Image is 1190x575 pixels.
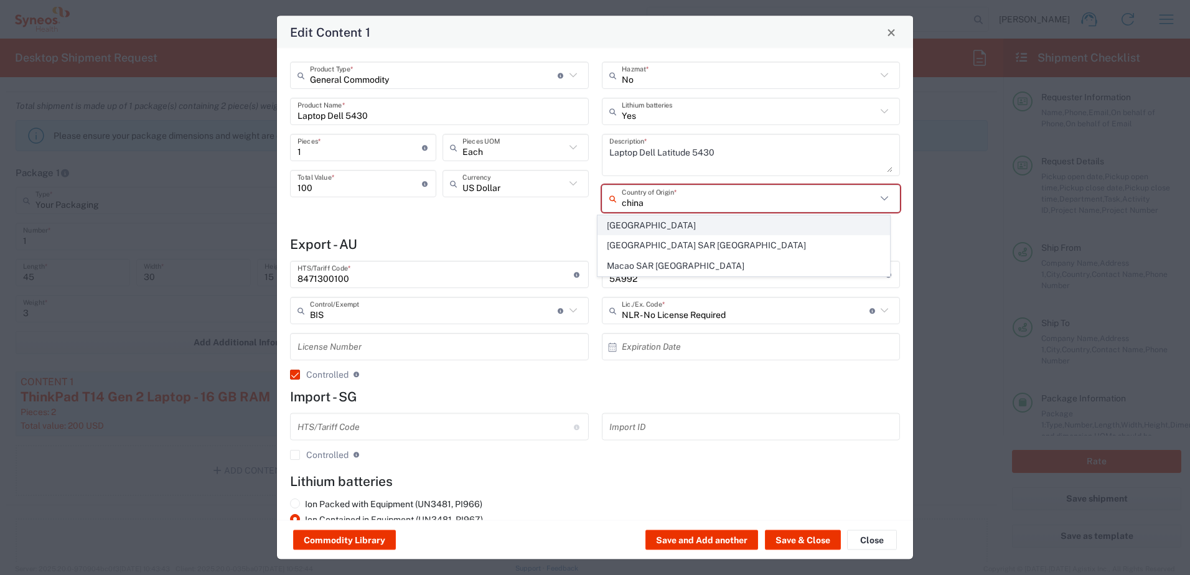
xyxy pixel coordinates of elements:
h4: Lithium batteries [290,474,900,489]
h4: Edit Content 1 [290,23,370,41]
label: Controlled [290,370,349,380]
label: Ion Packed with Equipment (UN3481, PI966) [290,498,482,509]
span: [GEOGRAPHIC_DATA] [598,216,889,235]
span: Macao SAR [GEOGRAPHIC_DATA] [598,256,889,276]
label: Controlled [290,450,349,460]
button: Commodity Library [293,530,396,550]
div: This field is required [602,212,901,223]
h4: Import - SG [290,389,900,404]
button: Save and Add another [645,530,758,550]
h4: Export - AU [290,236,900,252]
button: Save & Close [765,530,841,550]
button: Close [847,530,897,550]
button: Close [883,24,900,41]
span: [GEOGRAPHIC_DATA] SAR [GEOGRAPHIC_DATA] [598,236,889,255]
label: Ion Contained in Equipment (UN3481, PI967) [290,513,483,525]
